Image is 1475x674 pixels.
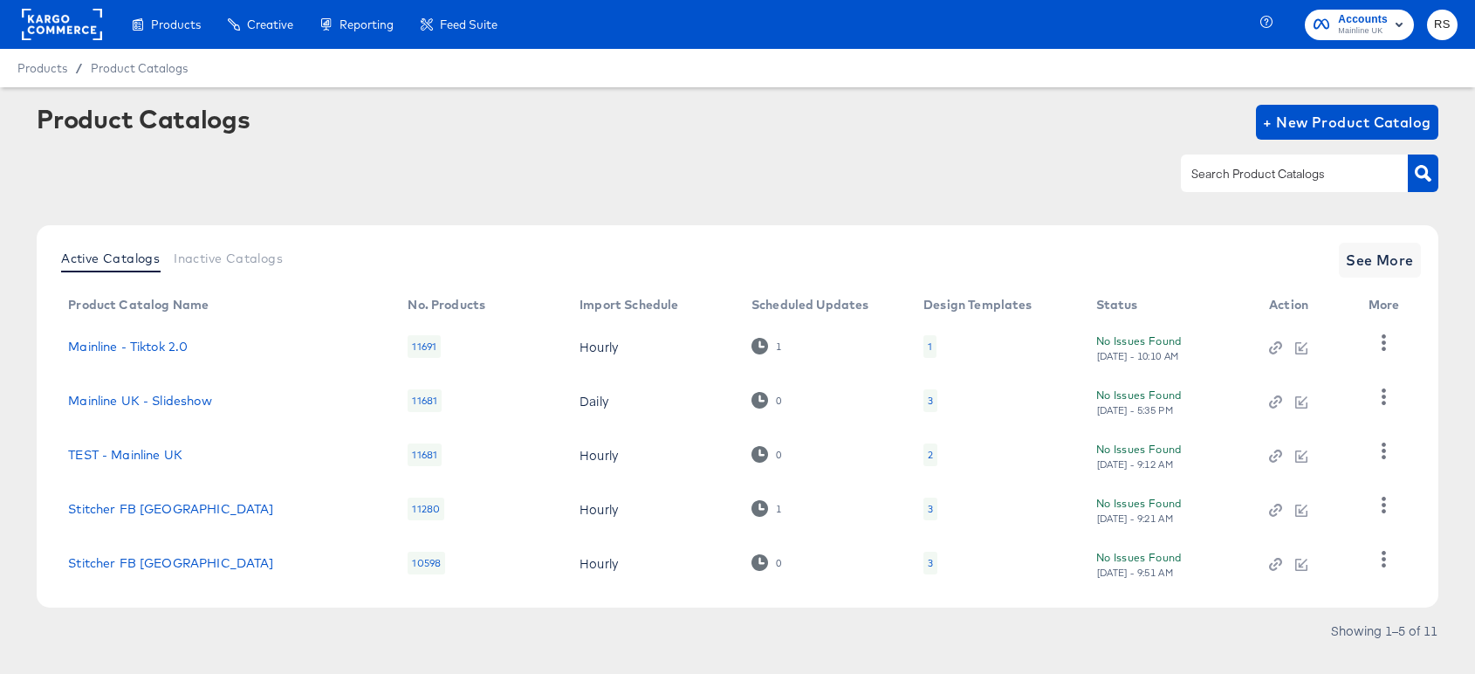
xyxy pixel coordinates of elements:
[408,298,485,312] div: No. Products
[1330,624,1438,636] div: Showing 1–5 of 11
[1339,243,1421,278] button: See More
[151,17,201,31] span: Products
[751,446,782,463] div: 0
[408,498,444,520] div: 11280
[751,338,782,354] div: 1
[775,340,782,353] div: 1
[928,394,933,408] div: 3
[68,556,273,570] a: Stitcher FB [GEOGRAPHIC_DATA]
[37,105,250,133] div: Product Catalogs
[61,251,160,265] span: Active Catalogs
[68,448,182,462] a: TEST - Mainline UK
[1082,292,1256,320] th: Status
[751,500,782,517] div: 1
[68,394,211,408] a: Mainline UK - Slideshow
[408,444,442,466] div: 11681
[923,298,1032,312] div: Design Templates
[566,428,737,482] td: Hourly
[775,557,782,569] div: 0
[775,395,782,407] div: 0
[566,320,737,374] td: Hourly
[923,444,937,466] div: 2
[17,61,67,75] span: Products
[67,61,91,75] span: /
[1338,24,1388,38] span: Mainline UK
[440,17,497,31] span: Feed Suite
[1355,292,1421,320] th: More
[1188,164,1374,184] input: Search Product Catalogs
[91,61,188,75] a: Product Catalogs
[1338,10,1388,29] span: Accounts
[928,556,933,570] div: 3
[751,554,782,571] div: 0
[408,552,445,574] div: 10598
[566,536,737,590] td: Hourly
[1256,105,1438,140] button: + New Product Catalog
[247,17,293,31] span: Creative
[408,389,442,412] div: 11681
[775,503,782,515] div: 1
[566,374,737,428] td: Daily
[68,298,209,312] div: Product Catalog Name
[751,392,782,409] div: 0
[923,498,937,520] div: 3
[923,335,936,358] div: 1
[928,502,933,516] div: 3
[68,502,273,516] a: Stitcher FB [GEOGRAPHIC_DATA]
[923,552,937,574] div: 3
[928,448,933,462] div: 2
[408,335,441,358] div: 11691
[751,298,869,312] div: Scheduled Updates
[928,340,932,354] div: 1
[1434,15,1451,35] span: RS
[1255,292,1354,320] th: Action
[1427,10,1458,40] button: RS
[775,449,782,461] div: 0
[174,251,283,265] span: Inactive Catalogs
[923,389,937,412] div: 3
[1346,248,1414,272] span: See More
[68,340,188,354] a: Mainline - Tiktok 2.0
[566,482,737,536] td: Hourly
[1263,110,1431,134] span: + New Product Catalog
[340,17,394,31] span: Reporting
[580,298,678,312] div: Import Schedule
[1305,10,1414,40] button: AccountsMainline UK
